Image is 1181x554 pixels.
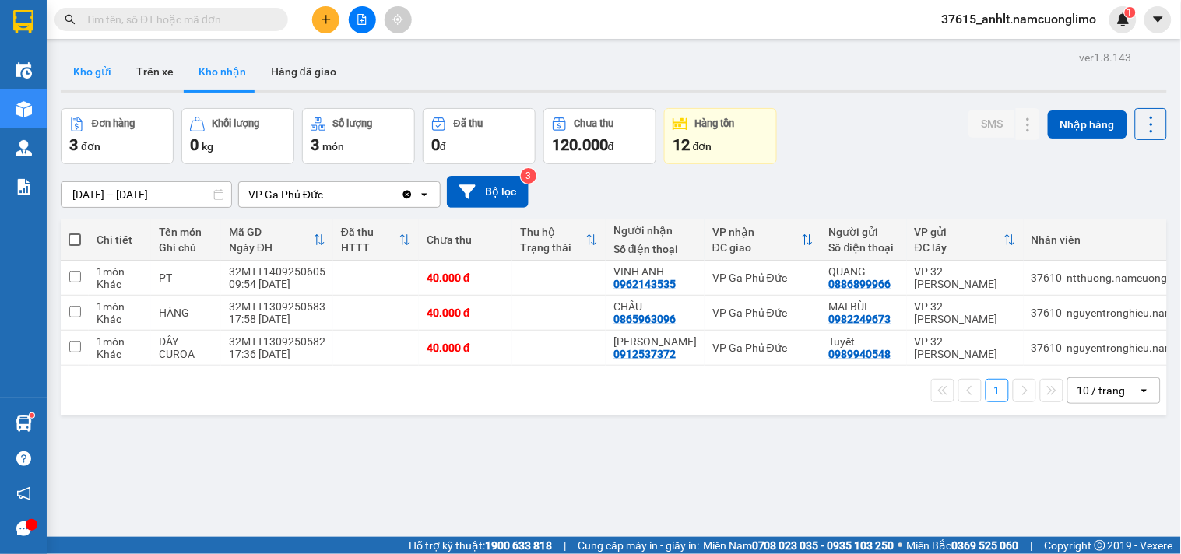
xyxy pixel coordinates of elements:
button: Đơn hàng3đơn [61,108,174,164]
span: Cung cấp máy in - giấy in: [578,537,699,554]
div: 0865963096 [613,313,676,325]
div: VP gửi [915,226,1003,238]
span: search [65,14,76,25]
button: plus [312,6,339,33]
th: Toggle SortBy [221,219,333,261]
div: VP Ga Phủ Đức [712,307,814,319]
strong: 0708 023 035 - 0935 103 250 [752,539,895,552]
div: 0982249673 [829,313,891,325]
button: SMS [968,110,1015,138]
div: Chưa thu [427,233,504,246]
img: logo-vxr [13,10,33,33]
div: MAI BÙI [829,300,899,313]
th: Toggle SortBy [705,219,821,261]
img: warehouse-icon [16,415,32,432]
span: Hỗ trợ kỹ thuật: [409,537,552,554]
div: DÂY CUROA [159,335,213,360]
span: message [16,521,31,536]
input: Tìm tên, số ĐT hoặc mã đơn [86,11,269,28]
div: 40.000 đ [427,272,504,284]
div: PT [159,272,213,284]
div: 40.000 đ [427,342,504,354]
span: đ [440,140,446,153]
div: 0886899966 [829,278,891,290]
span: 120.000 [552,135,608,154]
span: plus [321,14,332,25]
span: file-add [357,14,367,25]
span: món [322,140,344,153]
div: 09:54 [DATE] [229,278,325,290]
th: Toggle SortBy [512,219,606,261]
svg: open [418,188,431,201]
button: Kho nhận [186,53,258,90]
div: Khác [97,348,143,360]
th: Toggle SortBy [907,219,1024,261]
button: Nhập hàng [1048,110,1127,138]
div: 32MTT1309250583 [229,300,325,313]
sup: 3 [521,168,536,184]
svg: open [1138,384,1151,397]
div: VP 32 [PERSON_NAME] [915,300,1016,325]
strong: 0369 525 060 [952,539,1019,552]
button: caret-down [1144,6,1172,33]
img: warehouse-icon [16,101,32,117]
div: Thu hộ [520,226,585,238]
input: Select a date range. [62,182,231,207]
img: solution-icon [16,179,32,195]
span: | [564,537,566,554]
button: Kho gửi [61,53,124,90]
span: question-circle [16,451,31,466]
div: VP 32 [PERSON_NAME] [915,265,1016,290]
button: Chưa thu120.000đ [543,108,656,164]
div: Trạng thái [520,241,585,254]
div: QUANG [829,265,899,278]
div: Khác [97,313,143,325]
span: ⚪️ [898,542,903,549]
div: VP Ga Phủ Đức [712,272,814,284]
div: HÀNG [159,307,213,319]
div: Số lượng [333,118,373,129]
div: 1 món [97,265,143,278]
div: Khác [97,278,143,290]
span: 0 [431,135,440,154]
span: 3 [311,135,319,154]
div: Đã thu [341,226,399,238]
button: Trên xe [124,53,186,90]
div: Ghi chú [159,241,213,254]
div: Khối lượng [213,118,260,129]
sup: 1 [1125,7,1136,18]
div: 17:58 [DATE] [229,313,325,325]
div: Mr Phương [613,335,697,348]
strong: 1900 633 818 [485,539,552,552]
span: đơn [693,140,712,153]
span: 12 [673,135,690,154]
div: HTTT [341,241,399,254]
div: Đơn hàng [92,118,135,129]
th: Toggle SortBy [333,219,419,261]
span: Miền Nam [703,537,895,554]
div: Tên món [159,226,213,238]
div: 1 món [97,300,143,313]
div: Đã thu [454,118,483,129]
div: 32MTT1309250582 [229,335,325,348]
div: ĐC lấy [915,241,1003,254]
span: aim [392,14,403,25]
button: Hàng đã giao [258,53,349,90]
span: notification [16,486,31,501]
div: Số điện thoại [613,243,697,255]
div: 0989940548 [829,348,891,360]
span: Miền Bắc [907,537,1019,554]
span: 0 [190,135,199,154]
button: Bộ lọc [447,176,529,208]
div: 1 món [97,335,143,348]
div: 0912537372 [613,348,676,360]
img: warehouse-icon [16,140,32,156]
div: 17:36 [DATE] [229,348,325,360]
img: warehouse-icon [16,62,32,79]
div: Chưa thu [575,118,614,129]
button: file-add [349,6,376,33]
span: 3 [69,135,78,154]
span: 37615_anhlt.namcuonglimo [930,9,1109,29]
div: VP 32 [PERSON_NAME] [915,335,1016,360]
span: copyright [1095,540,1105,551]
